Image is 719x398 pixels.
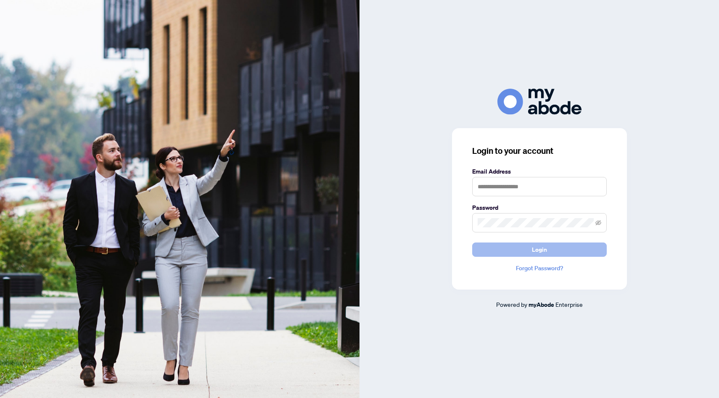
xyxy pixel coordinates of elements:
[472,242,607,257] button: Login
[472,167,607,176] label: Email Address
[497,89,582,114] img: ma-logo
[496,300,527,308] span: Powered by
[529,300,554,309] a: myAbode
[472,203,607,212] label: Password
[472,145,607,157] h3: Login to your account
[472,264,607,273] a: Forgot Password?
[532,243,547,256] span: Login
[595,220,601,226] span: eye-invisible
[555,300,583,308] span: Enterprise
